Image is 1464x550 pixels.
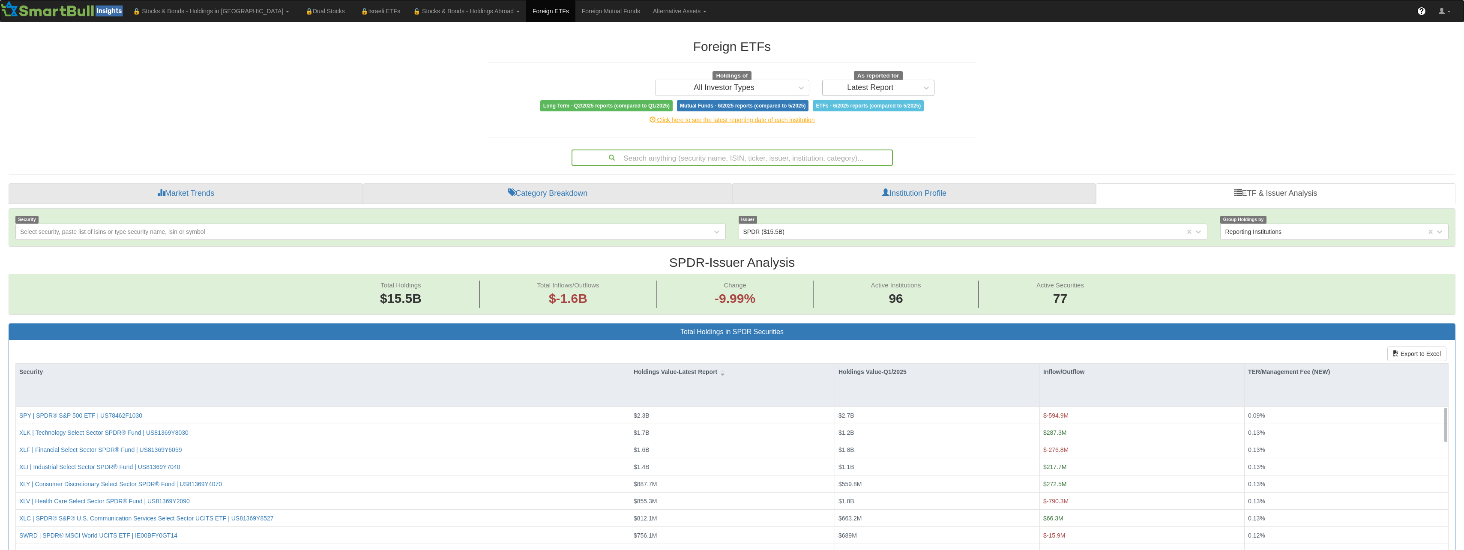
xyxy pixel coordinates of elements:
span: $-594.9M [1043,412,1069,419]
img: Smartbull [0,0,126,18]
a: Market Trends [9,183,363,204]
div: 0.13% [1248,445,1445,454]
div: Select security, paste list of isins or type security name, isin or symbol [20,227,205,236]
span: $217.7M [1043,463,1066,470]
span: $855.3M [634,498,657,505]
span: Long Term - Q2/2025 reports (compared to Q1/2025) [540,100,673,111]
a: Institution Profile [732,183,1096,204]
span: $663.2M [838,515,862,522]
div: Reporting Institutions [1225,227,1281,236]
button: XLC | SPDR® S&P® U.S. Communication Services Select Sector UCITS ETF | US81369Y8527 [19,514,274,523]
div: 0.13% [1248,514,1445,523]
a: 🔒 Stocks & Bonds - Holdings in [GEOGRAPHIC_DATA] [126,0,296,22]
span: $-790.3M [1043,498,1069,505]
a: ETF & Issuer Analysis [1096,183,1455,204]
a: ? [1411,0,1432,22]
span: $272.5M [1043,481,1066,487]
span: $1.7B [634,429,650,436]
span: Total Holdings [380,281,421,289]
button: SWRD | SPDR® MSCI World UCITS ETF | IE00BFY0GT14 [19,531,177,540]
div: 0.13% [1248,497,1445,505]
span: As reported for [854,71,903,81]
button: Export to Excel [1387,347,1446,361]
span: Holdings of [713,71,751,81]
div: Latest Report [847,84,893,92]
span: Security [15,216,39,223]
span: $1.2B [838,429,854,436]
span: $-276.8M [1043,446,1069,453]
div: 0.13% [1248,480,1445,488]
a: 🔒 Stocks & Bonds - Holdings Abroad [407,0,526,22]
span: -9.99% [715,290,755,308]
button: XLF | Financial Select Sector SPDR® Fund | US81369Y6059 [19,445,182,454]
div: Holdings Value-Q1/2025 [835,364,1039,380]
div: 0.12% [1248,531,1445,540]
span: Issuer [739,216,757,223]
a: Alternative Assets [647,0,713,22]
span: $2.3B [634,412,650,419]
div: SPDR ($15.5B) [743,227,784,236]
div: Security [16,364,630,380]
button: SPY | SPDR® S&P 500 ETF | US78462F1030 [19,411,142,420]
h3: Total Holdings in SPDR Securities [15,328,1449,336]
span: $1.6B [634,446,650,453]
span: Total Inflows/Outflows [537,281,599,289]
span: $887.7M [634,481,657,487]
span: $15.5B [380,291,422,305]
button: XLI | Industrial Select Sector SPDR® Fund | US81369Y7040 [19,463,180,471]
span: $689M [838,532,857,539]
h2: SPDR - Issuer Analysis [9,255,1455,269]
span: $-15.9M [1043,532,1065,539]
span: $2.7B [838,412,854,419]
div: Click here to see the latest reporting date of each institution [482,116,983,124]
a: 🔒Israeli ETFs [351,0,407,22]
div: TER/Management Fee (NEW) [1245,364,1448,380]
span: 77 [1036,290,1084,308]
h2: Foreign ETFs [488,39,976,54]
span: $66.3M [1043,515,1063,522]
button: XLK | Technology Select Sector SPDR® Fund | US81369Y8030 [19,428,189,437]
div: Inflow/Outflow [1040,364,1244,380]
div: Holdings Value-Latest Report [630,364,835,380]
a: Foreign Mutual Funds [575,0,647,22]
span: $-1.6B [549,291,587,305]
button: XLY | Consumer Discretionary Select Sector SPDR® Fund | US81369Y4070 [19,480,222,488]
span: ETFs - 6/2025 reports (compared to 5/2025) [813,100,924,111]
div: 0.13% [1248,463,1445,471]
span: $287.3M [1043,429,1066,436]
span: ? [1419,7,1424,15]
div: Search anything (security name, ISIN, ticker, issuer, institution, category)... [572,150,892,165]
span: $559.8M [838,481,862,487]
span: $1.1B [838,463,854,470]
span: $756.1M [634,532,657,539]
span: Group Holdings by [1220,216,1266,223]
div: All Investor Types [694,84,754,92]
span: 96 [871,290,921,308]
span: Mutual Funds - 6/2025 reports (compared to 5/2025) [677,100,808,111]
button: XLV | Health Care Select Sector SPDR® Fund | US81369Y2090 [19,497,190,505]
div: 0.09% [1248,411,1445,420]
span: $1.8B [838,498,854,505]
span: Active Securities [1036,281,1084,289]
span: $1.4B [634,463,650,470]
a: 🔒Dual Stocks [296,0,351,22]
span: $1.8B [838,446,854,453]
span: $812.1M [634,515,657,522]
a: Foreign ETFs [526,0,575,22]
span: Change [724,281,746,289]
a: Category Breakdown [363,183,732,204]
span: Active Institutions [871,281,921,289]
div: 0.13% [1248,428,1445,437]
